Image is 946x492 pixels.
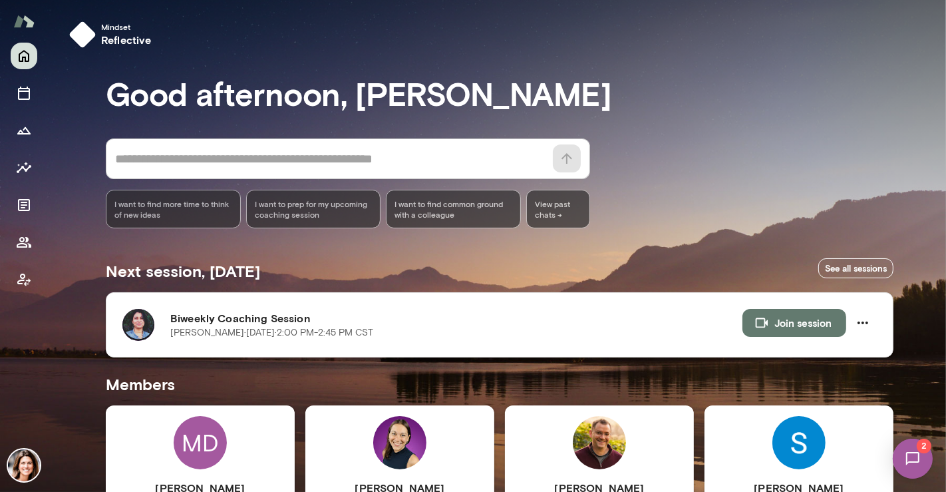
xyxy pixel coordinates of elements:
[255,198,373,220] span: I want to prep for my upcoming coaching session
[101,32,152,48] h6: reflective
[114,198,232,220] span: I want to find more time to think of new ideas
[8,449,40,481] img: Gwen Throckmorton
[573,416,626,469] img: Jeremy Person
[170,326,373,340] p: [PERSON_NAME] · [DATE] · 2:00 PM-2:45 PM CST
[11,80,37,107] button: Sessions
[772,416,826,469] img: Shannon Payne
[742,309,846,337] button: Join session
[394,198,512,220] span: I want to find common ground with a colleague
[11,117,37,144] button: Growth Plan
[13,9,35,34] img: Mento
[246,190,381,228] div: I want to prep for my upcoming coaching session
[170,310,742,326] h6: Biweekly Coaching Session
[64,16,162,53] button: Mindsetreflective
[69,21,96,48] img: mindset
[526,190,590,228] span: View past chats ->
[106,75,893,112] h3: Good afternoon, [PERSON_NAME]
[106,260,260,282] h5: Next session, [DATE]
[101,21,152,32] span: Mindset
[373,416,426,469] img: Rehana Manejwala
[386,190,521,228] div: I want to find common ground with a colleague
[11,154,37,181] button: Insights
[174,416,227,469] div: MD
[11,43,37,69] button: Home
[818,258,893,279] a: See all sessions
[11,229,37,256] button: Members
[106,190,241,228] div: I want to find more time to think of new ideas
[11,192,37,218] button: Documents
[11,266,37,293] button: Client app
[106,373,893,395] h5: Members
